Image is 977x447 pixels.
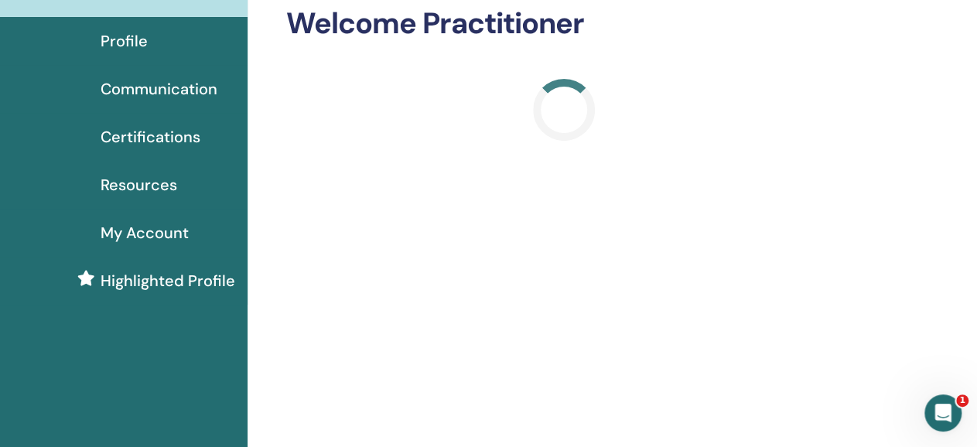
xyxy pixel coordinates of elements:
[101,269,235,292] span: Highlighted Profile
[286,6,841,42] h2: Welcome Practitioner
[924,394,962,432] iframe: Intercom live chat
[101,77,217,101] span: Communication
[101,173,177,196] span: Resources
[101,125,200,148] span: Certifications
[101,221,189,244] span: My Account
[956,394,968,407] span: 1
[101,29,148,53] span: Profile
